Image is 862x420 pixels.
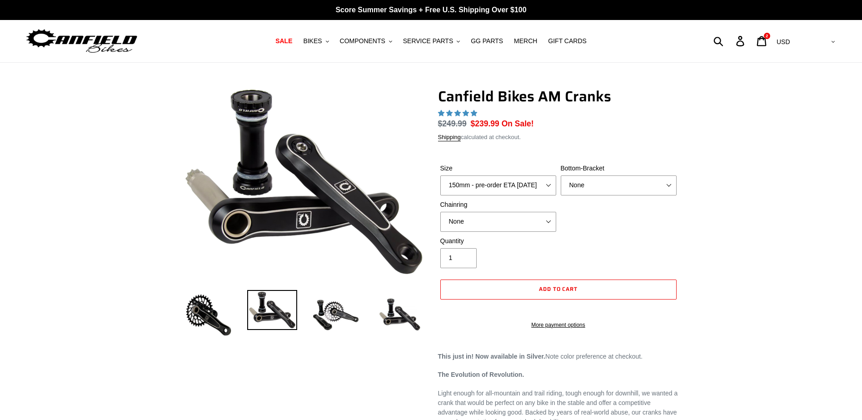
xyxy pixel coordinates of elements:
img: Load image into Gallery viewer, Canfield Bikes AM Cranks [311,290,361,340]
span: COMPONENTS [340,37,385,45]
strong: This just in! Now available in Silver. [438,353,546,360]
span: On Sale! [502,118,534,130]
button: BIKES [299,35,333,47]
label: Chainring [440,200,556,210]
label: Quantity [440,236,556,246]
strong: The Evolution of Revolution. [438,371,524,378]
a: GG PARTS [466,35,508,47]
span: BIKES [303,37,322,45]
span: MERCH [514,37,537,45]
span: GIFT CARDS [548,37,587,45]
a: SALE [271,35,297,47]
label: Size [440,164,556,173]
s: $249.99 [438,119,467,128]
span: SALE [275,37,292,45]
span: 2 [766,34,768,38]
label: Bottom-Bracket [561,164,677,173]
span: Add to cart [539,285,578,293]
span: 4.97 stars [438,110,479,117]
p: Note color preference at checkout. [438,352,679,361]
button: COMPONENTS [335,35,397,47]
a: MERCH [509,35,542,47]
img: Load image into Gallery viewer, Canfield Bikes AM Cranks [184,290,234,340]
h1: Canfield Bikes AM Cranks [438,88,679,105]
img: Canfield Bikes [25,27,139,55]
img: Load image into Gallery viewer, CANFIELD-AM_DH-CRANKS [374,290,424,340]
a: Shipping [438,134,461,141]
img: Canfield Cranks [185,90,423,275]
a: 2 [752,31,773,51]
span: SERVICE PARTS [403,37,453,45]
img: Load image into Gallery viewer, Canfield Cranks [247,290,297,330]
span: GG PARTS [471,37,503,45]
input: Search [718,31,742,51]
a: More payment options [440,321,677,329]
a: GIFT CARDS [543,35,591,47]
button: SERVICE PARTS [399,35,464,47]
button: Add to cart [440,280,677,300]
span: $239.99 [471,119,499,128]
div: calculated at checkout. [438,133,679,142]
